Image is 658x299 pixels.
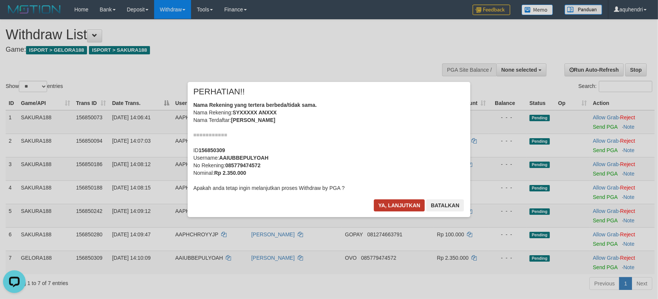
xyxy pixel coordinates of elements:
[374,199,425,211] button: Ya, lanjutkan
[193,101,465,192] div: Nama Rekening: Nama Terdaftar: =========== ID Username: No Rekening: Nominal: Apakah anda tetap i...
[231,117,275,123] b: [PERSON_NAME]
[219,155,268,161] b: AAIUBBEPULYOAH
[199,147,225,153] b: 156850309
[233,109,277,116] b: SYXXXXX ANXXX
[426,199,464,211] button: Batalkan
[3,3,26,26] button: Open LiveChat chat widget
[193,102,317,108] b: Nama Rekening yang tertera berbeda/tidak sama.
[225,162,260,168] b: 085779474572
[214,170,246,176] b: Rp 2.350.000
[193,88,245,96] span: PERHATIAN!!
